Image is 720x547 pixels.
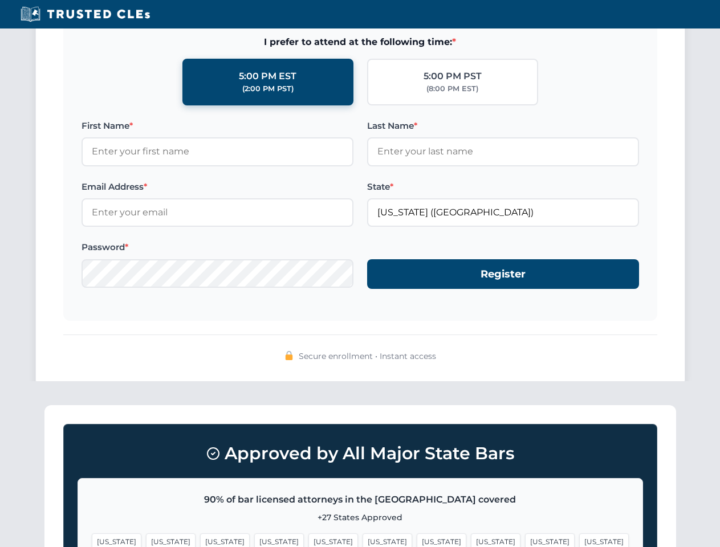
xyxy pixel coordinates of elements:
[78,438,643,469] h3: Approved by All Major State Bars
[424,69,482,84] div: 5:00 PM PST
[92,492,629,507] p: 90% of bar licensed attorneys in the [GEOGRAPHIC_DATA] covered
[17,6,153,23] img: Trusted CLEs
[82,137,353,166] input: Enter your first name
[82,35,639,50] span: I prefer to attend at the following time:
[82,240,353,254] label: Password
[367,119,639,133] label: Last Name
[367,259,639,289] button: Register
[284,351,294,360] img: 🔒
[426,83,478,95] div: (8:00 PM EST)
[367,137,639,166] input: Enter your last name
[92,511,629,524] p: +27 States Approved
[82,180,353,194] label: Email Address
[242,83,294,95] div: (2:00 PM PST)
[299,350,436,362] span: Secure enrollment • Instant access
[367,198,639,227] input: Ohio (OH)
[82,198,353,227] input: Enter your email
[367,180,639,194] label: State
[82,119,353,133] label: First Name
[239,69,296,84] div: 5:00 PM EST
